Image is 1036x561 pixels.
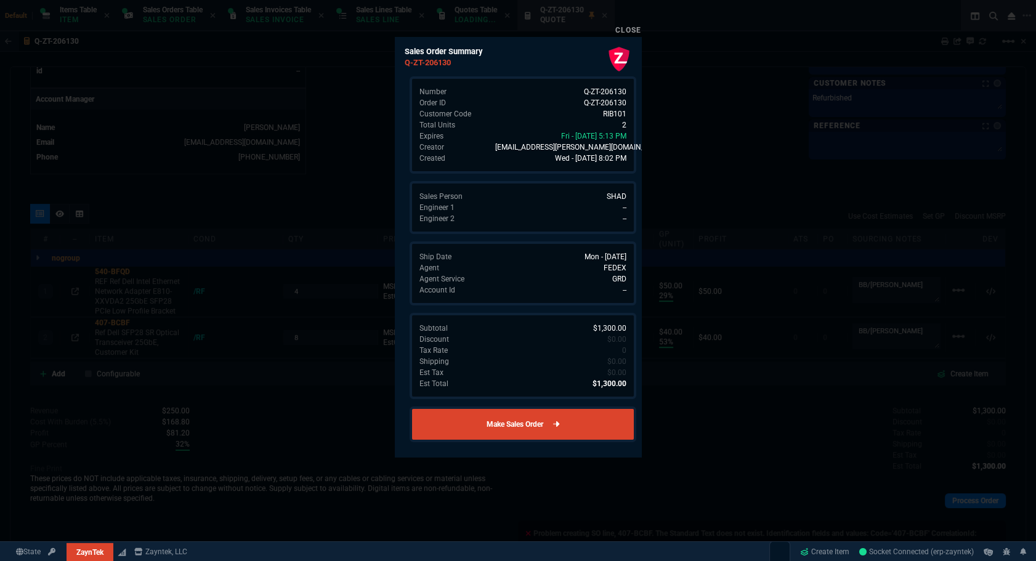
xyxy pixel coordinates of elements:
a: Make Sales Order [410,406,636,442]
span: Socket Connected (erp-zayntek) [859,547,974,556]
h5: Q-ZT-206130 [405,57,631,68]
h6: Sales Order Summary [405,47,631,57]
a: vLT-r6gmqclqSHiGAAB0 [859,546,974,557]
a: Create Item [795,543,854,561]
a: msbcCompanyName [131,546,191,557]
a: Global State [12,546,44,557]
a: Close [615,26,641,34]
a: API TOKEN [44,546,59,557]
